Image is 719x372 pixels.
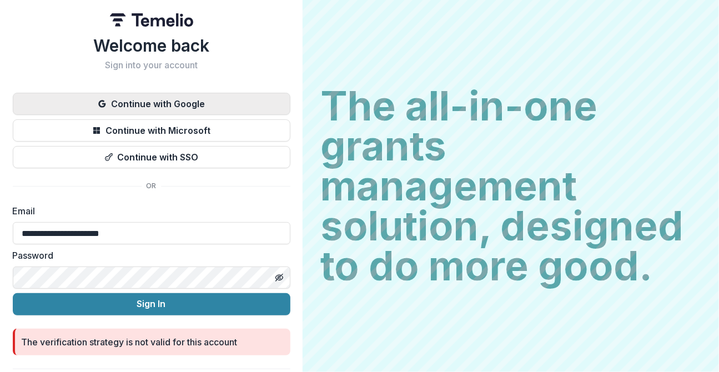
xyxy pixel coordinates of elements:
button: Sign In [13,293,290,315]
div: The verification strategy is not valid for this account [22,335,238,349]
h1: Welcome back [13,36,290,56]
label: Email [13,204,284,218]
h2: Sign into your account [13,60,290,71]
button: Continue with SSO [13,146,290,168]
button: Continue with Microsoft [13,119,290,142]
button: Continue with Google [13,93,290,115]
img: Temelio [110,13,193,27]
button: Toggle password visibility [270,269,288,286]
label: Password [13,249,284,262]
